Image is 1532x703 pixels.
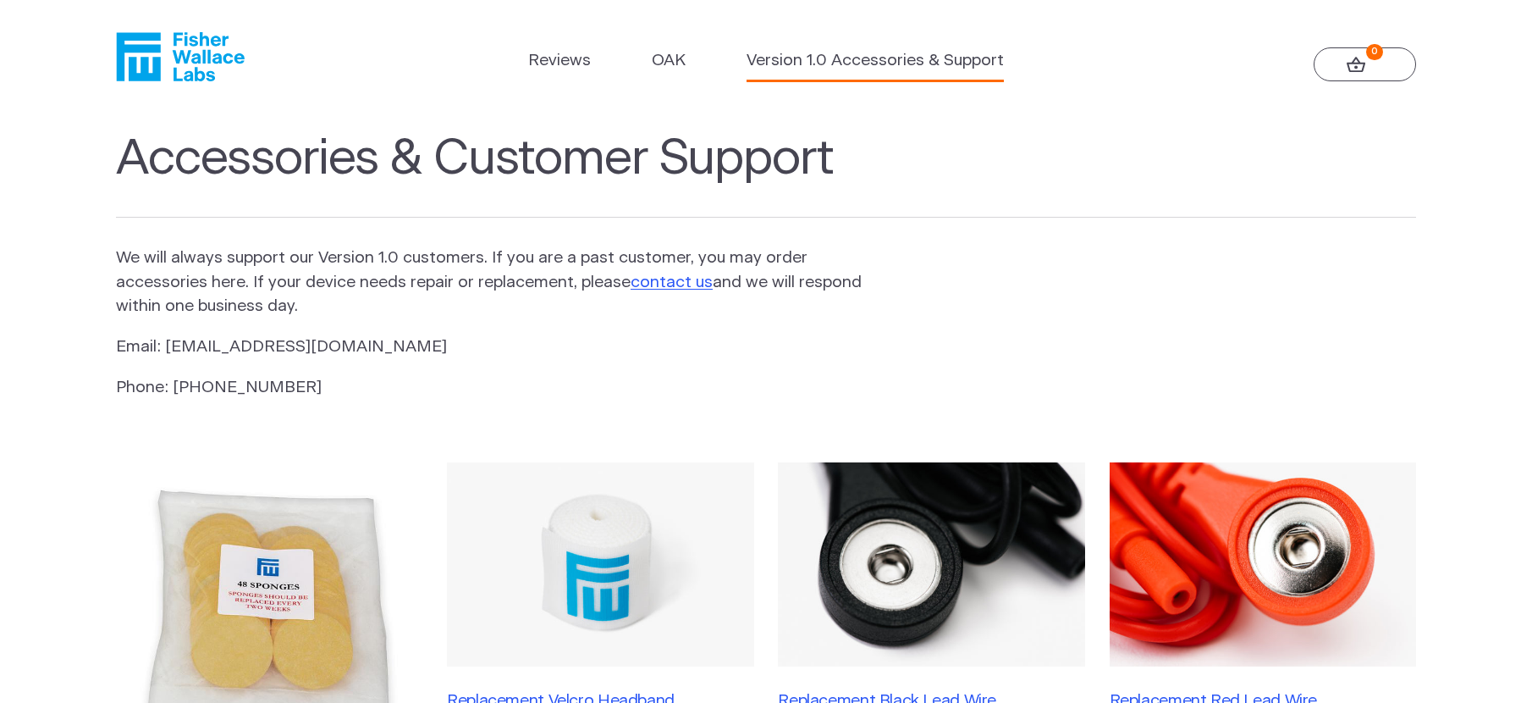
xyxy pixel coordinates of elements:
img: Replacement Velcro Headband [447,462,753,667]
a: OAK [652,49,686,74]
a: Fisher Wallace [116,32,245,81]
h1: Accessories & Customer Support [116,130,1416,219]
a: Version 1.0 Accessories & Support [747,49,1004,74]
a: 0 [1314,47,1416,81]
img: Replacement Red Lead Wire [1110,462,1416,667]
p: Email: [EMAIL_ADDRESS][DOMAIN_NAME] [116,335,864,360]
strong: 0 [1366,44,1382,60]
a: contact us [631,274,713,291]
p: Phone: [PHONE_NUMBER] [116,376,864,401]
a: Reviews [528,49,591,74]
p: We will always support our Version 1.0 customers. If you are a past customer, you may order acces... [116,246,864,319]
img: Replacement Black Lead Wire [778,462,1084,667]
